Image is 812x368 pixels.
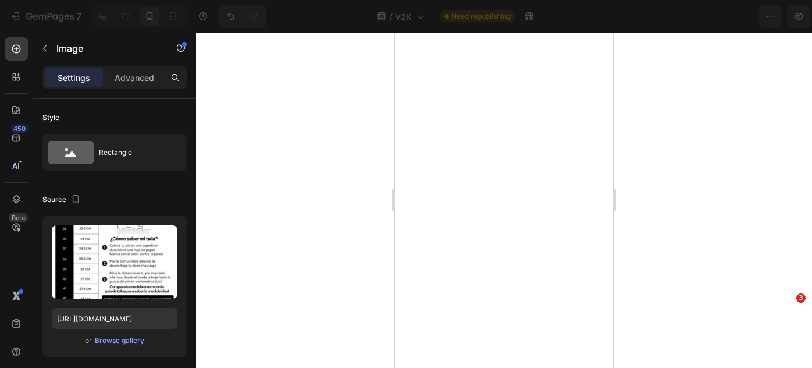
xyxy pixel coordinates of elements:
[99,139,170,166] div: Rectangle
[451,11,511,22] span: Need republishing
[9,213,28,222] div: Beta
[390,10,393,23] span: /
[56,41,155,55] p: Image
[52,225,177,299] img: preview-image
[395,10,412,23] span: V2K
[52,308,177,329] input: https://example.com/image.jpg
[42,192,83,208] div: Source
[76,9,81,23] p: 7
[796,293,806,303] span: 3
[5,5,87,28] button: 7
[95,335,144,346] div: Browse gallery
[115,72,154,84] p: Advanced
[94,335,145,346] button: Browse gallery
[42,112,59,123] div: Style
[395,33,613,368] iframe: Design area
[11,124,28,133] div: 450
[701,12,721,22] span: Save
[745,10,774,23] div: Publish
[58,72,90,84] p: Settings
[219,5,266,28] div: Undo/Redo
[772,311,800,339] iframe: Intercom live chat
[692,5,730,28] button: Save
[85,334,92,348] span: or
[735,5,783,28] button: Publish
